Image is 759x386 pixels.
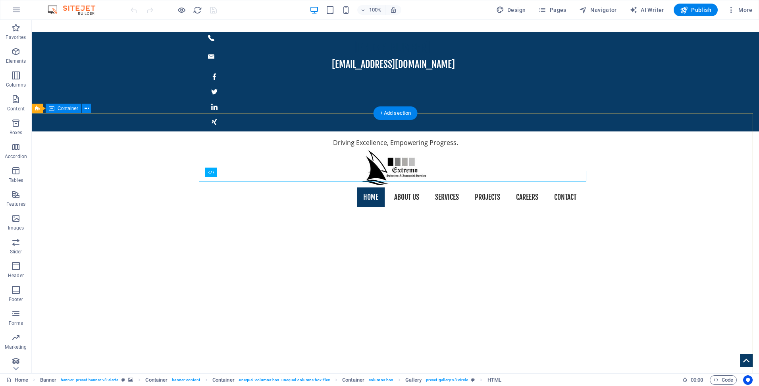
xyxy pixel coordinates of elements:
span: . columns-box [368,375,393,385]
i: Reload page [193,6,202,15]
button: Code [710,375,737,385]
p: Header [8,272,24,279]
i: This element is a customizable preset [121,378,125,382]
span: Click to select. Double-click to edit [405,375,422,385]
span: . banner-content [171,375,200,385]
h6: Session time [682,375,703,385]
p: Favorites [6,34,26,41]
span: [PHONE_NUMBER] [323,21,398,35]
span: . preset-gallery-v3-circle [425,375,468,385]
p: Features [6,201,25,207]
span: Container [58,106,78,111]
i: This element is a customizable preset [471,378,475,382]
i: This element contains a background [128,378,133,382]
h6: 100% [369,5,382,15]
span: Click to select. Double-click to edit [212,375,235,385]
p: Tables [9,177,23,183]
button: More [724,4,755,16]
span: Navigator [579,6,617,14]
span: : [696,377,697,383]
span: Code [713,375,733,385]
span: Click to select. Double-click to edit [342,375,364,385]
button: Usercentrics [743,375,753,385]
p: Boxes [10,129,23,136]
button: AI Writer [626,4,667,16]
span: Click to select. Double-click to edit [145,375,168,385]
div: Design (Ctrl+Alt+Y) [493,4,529,16]
p: Slider [10,249,22,255]
img: Editor Logo [46,5,105,15]
a: Click to cancel selection. Double-click to open Pages [6,375,28,385]
span: AI Writer [630,6,664,14]
p: Images [8,225,24,231]
span: Click to select. Double-click to edit [40,375,57,385]
span: Publish [680,6,711,14]
p: Marketing [5,344,27,350]
p: Footer [9,296,23,303]
button: reload [193,5,202,15]
nav: breadcrumb [40,375,501,385]
i: On resize automatically adjust zoom level to fit chosen device. [390,6,397,14]
button: Navigator [576,4,620,16]
button: 100% [357,5,385,15]
button: Pages [535,4,569,16]
button: Publish [674,4,718,16]
button: Click here to leave preview mode and continue editing [177,5,186,15]
p: Elements [6,58,26,64]
span: . banner .preset-banner-v3-alerta [60,375,118,385]
p: Content [7,106,25,112]
button: Design [493,4,529,16]
p: Columns [6,82,26,88]
div: + Add section [374,106,418,120]
span: Pages [538,6,566,14]
span: . unequal-columns-box .unequal-columns-box-flex [238,375,330,385]
span: 00 00 [691,375,703,385]
span: Click to select. Double-click to edit [487,375,501,385]
span: More [727,6,752,14]
span: Design [496,6,526,14]
p: Accordion [5,153,27,160]
p: Forms [9,320,23,326]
